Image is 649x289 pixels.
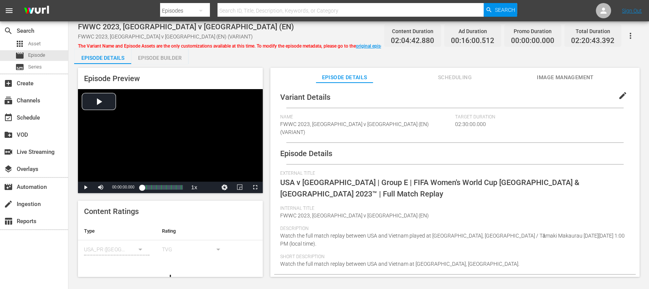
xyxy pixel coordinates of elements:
span: Live Streaming [4,147,13,156]
div: Content Duration [391,26,434,37]
table: simple table [78,222,263,264]
div: USA_PR ([GEOGRAPHIC_DATA] ([GEOGRAPHIC_DATA])) [84,239,149,260]
span: Short Description [280,254,626,260]
button: Playback Rate [187,182,202,193]
button: Play [78,182,93,193]
span: 02:30:00.000 [455,121,486,127]
button: edit [614,86,632,105]
span: FWWC 2023, [GEOGRAPHIC_DATA] v [GEOGRAPHIC_DATA] (EN) (VARIANT) [78,34,253,40]
span: Episode Preview [84,74,140,83]
span: FWWC 2023, [GEOGRAPHIC_DATA] v [GEOGRAPHIC_DATA] (EN) (VARIANT) [280,121,429,135]
span: External Title [280,171,626,177]
span: Name [280,114,451,120]
span: Description [280,226,626,232]
span: Asset [15,39,24,48]
span: edit [618,91,627,100]
span: Target Duration [455,114,556,120]
div: Total Duration [571,26,614,37]
div: TVG [162,239,227,260]
span: FWWC 2023, [GEOGRAPHIC_DATA] v [GEOGRAPHIC_DATA] (EN) [280,212,429,219]
span: Asset [28,40,41,48]
span: Schedule [4,113,13,122]
button: Fullscreen [248,182,263,193]
span: 02:20:43.392 [571,37,614,45]
span: Content Ratings [84,207,139,216]
div: Video Player [78,89,263,193]
span: The Variant Name and Episode Assets are the only customizations available at this time. To modify... [78,43,389,49]
span: Search [4,26,13,35]
span: FWWC 2023, [GEOGRAPHIC_DATA] v [GEOGRAPHIC_DATA] (EN) [78,22,294,31]
span: menu [5,6,14,15]
button: Episode Details [74,49,131,64]
button: Picture-in-Picture [232,182,248,193]
span: VOD [4,130,13,139]
button: Jump To Time [217,182,232,193]
span: Episode [15,51,24,60]
span: USA v [GEOGRAPHIC_DATA] | Group E | FIFA Women's World Cup [GEOGRAPHIC_DATA] & [GEOGRAPHIC_DATA] ... [280,178,579,198]
span: Create [4,79,13,88]
button: Mute [93,182,108,193]
span: Automation [4,182,13,192]
button: Search [484,3,517,17]
button: Episode Builder [131,49,188,64]
span: Episode Details [280,149,332,158]
th: Type [78,222,156,240]
span: Series [15,62,24,72]
span: Image Management [537,73,594,82]
span: Variant Details [280,93,330,102]
a: original episode [356,43,388,49]
span: Watch the full match replay between USA and Vietnam played at [GEOGRAPHIC_DATA], [GEOGRAPHIC_DATA... [280,233,625,247]
img: ans4CAIJ8jUAAAAAAAAAAAAAAAAAAAAAAAAgQb4GAAAAAAAAAAAAAAAAAAAAAAAAJMjXAAAAAAAAAAAAAAAAAAAAAAAAgAT5G... [18,2,55,20]
span: Ingestion [4,200,13,209]
span: Channels [4,96,13,105]
span: Watch the full match replay between USA and Vietnam at [GEOGRAPHIC_DATA], [GEOGRAPHIC_DATA]. [280,261,519,267]
div: Ad Duration [451,26,494,37]
span: Internal Title [280,206,626,212]
div: Promo Duration [511,26,554,37]
span: Overlays [4,164,13,174]
span: 00:00:00.000 [511,37,554,45]
span: 02:04:42.880 [391,37,434,45]
div: Progress Bar [142,185,182,190]
span: Episode [28,51,45,59]
span: Search [495,3,515,17]
span: Series [28,63,42,71]
a: Sign Out [622,8,642,14]
span: 00:00:00.000 [112,185,134,189]
div: Episode Details [74,49,131,67]
th: Rating [156,222,233,240]
span: Episode Details [316,73,373,82]
div: Episode Builder [131,49,188,67]
span: Reports [4,217,13,226]
span: Scheduling [426,73,483,82]
span: 00:16:00.512 [451,37,494,45]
